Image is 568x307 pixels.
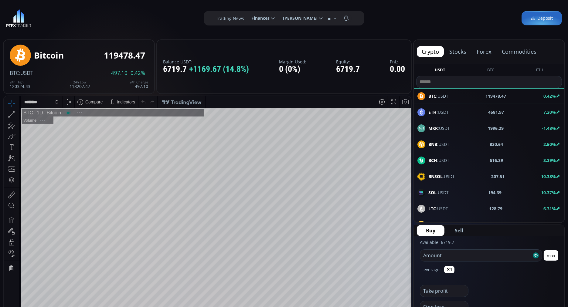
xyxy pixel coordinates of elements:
span: Sell [455,227,463,234]
span: :USDT [428,157,449,164]
b: BCH [428,157,437,163]
div: 0 (0%) [279,65,306,74]
div: Go to [81,241,91,252]
div: 5d [60,244,65,249]
b: 2.50% [543,141,556,147]
label: Margin Used: [279,59,306,64]
b: 4581.97 [488,109,504,115]
label: PnL: [390,59,405,64]
span: Buy [426,227,435,234]
div: 24h High [10,80,30,84]
label: Trading News [216,15,244,22]
b: 128.79 [489,205,502,212]
button: Buy [417,225,444,236]
b: BNSOL [428,174,443,179]
b: 207.51 [491,173,505,180]
div: Bitcoin [34,51,64,60]
div: Compare [82,3,99,8]
b: 1996.29 [488,125,504,131]
b: 3.46% [543,222,556,228]
span: +1169.67 (14.8%) [189,65,249,74]
span: :USDT [428,189,449,196]
b: MKR [428,125,438,131]
span: Deposit [531,15,553,22]
div: 1y [31,244,35,249]
div: Indicators [113,3,132,8]
div: log [386,244,392,249]
button: ETH [534,67,546,75]
b: 10.38% [541,174,556,179]
div: 6719.7 [163,65,249,74]
span: :USDT [428,109,449,115]
span: :USDT [428,125,450,131]
b: SOL [428,190,437,195]
div: Toggle Log Scale [384,241,394,252]
div: 1d [69,244,73,249]
span: 497.10 [111,70,128,76]
span: [PERSON_NAME] [279,12,318,24]
div: 120324.43 [10,80,30,89]
button: Sell [446,225,472,236]
button: stocks [444,46,471,57]
div: D [52,3,55,8]
span: :USDT [428,221,459,228]
b: 830.64 [490,141,503,147]
div: Hide Drawings Toolbar [14,227,17,235]
div: 118207.47 [70,80,90,89]
div: 24h Change [130,80,148,84]
button: forex [472,46,496,57]
div: 0.00 [390,65,405,74]
button: commodities [497,46,541,57]
div: auto [396,244,404,249]
b: 616.39 [490,157,503,164]
a: Deposit [522,11,562,25]
b: BNB [428,141,437,147]
b: -1.48% [542,125,556,131]
div: 6719.7 [336,65,360,74]
div: Toggle Percentage [376,241,384,252]
span: 0.42% [131,70,145,76]
span: 01:58:28 (UTC) [338,244,368,249]
span: :USDT [428,173,455,180]
img: LOGO [6,9,31,27]
div: 24h Low [70,80,90,84]
div: Market open [62,14,67,19]
button: crypto [417,46,444,57]
button: USDT [432,67,448,75]
b: 3.39% [543,157,556,163]
b: BANANA [428,222,447,228]
b: 10.37% [541,190,556,195]
button: max [544,250,558,261]
label: Available: 6719.7 [420,239,454,245]
div:  [5,81,10,87]
b: 6.31% [543,206,556,211]
div: 497.10 [130,80,148,89]
b: 194.39 [488,189,502,196]
div: 1m [49,244,55,249]
label: Balance USDT: [163,59,249,64]
span: :USDT [428,141,449,147]
span: :USDT [428,205,448,212]
b: LTC [428,206,436,211]
button: 01:58:28 (UTC) [336,241,370,252]
b: 7.30% [543,109,556,115]
div: 5y [22,244,26,249]
div: Volume [20,22,33,26]
div: 119478.47 [104,51,145,60]
div: Toggle Auto Scale [394,241,406,252]
label: Leverage: [421,266,441,273]
label: Equity: [336,59,360,64]
b: 26 [499,221,504,228]
span: BTC [10,69,19,76]
div: Bitcoin [39,14,57,19]
span: :USDT [19,69,33,76]
button: BTC [485,67,497,75]
span: Finances [247,12,270,24]
b: ETH [428,109,437,115]
div: BTC [20,14,29,19]
div: 1D [29,14,39,19]
div: 3m [39,244,45,249]
button: ✕1 [444,266,454,273]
